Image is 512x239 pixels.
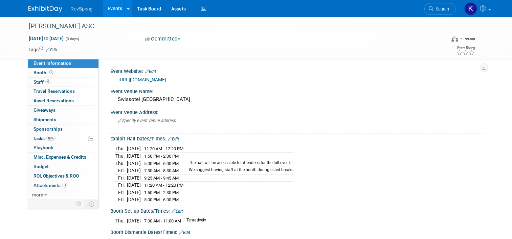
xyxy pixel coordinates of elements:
div: Event Venue Address: [110,107,484,116]
span: Booth [34,70,54,75]
div: Event Format [409,35,475,45]
span: Playbook [34,145,53,150]
span: more [32,192,43,197]
a: Tasks88% [28,134,98,143]
td: [DATE] [127,196,141,203]
div: Exhibit Hall Dates/Times: [110,134,484,142]
div: In-Person [459,36,475,42]
span: to [43,36,49,41]
td: Fri. [115,189,127,196]
a: Shipments [28,115,98,124]
td: [DATE] [127,167,141,175]
span: Booth not reserved yet [48,70,54,75]
a: Search [424,3,455,15]
span: 3 [62,183,67,188]
td: Fri. [115,167,127,175]
a: ROI, Objectives & ROO [28,171,98,181]
a: Edit [179,230,190,235]
span: Specify event venue address [118,118,176,123]
td: [DATE] [127,145,141,153]
td: Thu. [115,217,127,224]
span: Tasks [33,136,55,141]
span: Misc. Expenses & Credits [34,154,86,160]
div: Event Venue Name: [110,86,484,95]
span: (3 days) [65,37,79,41]
a: Budget [28,162,98,171]
span: Attachments [34,183,67,188]
a: [URL][DOMAIN_NAME] [118,77,166,82]
span: ROI, Objectives & ROO [34,173,79,179]
td: [DATE] [127,153,141,160]
div: Event Website: [110,66,484,75]
span: Search [433,6,449,11]
td: Tentatively [182,217,206,224]
a: Sponsorships [28,125,98,134]
span: Giveaways [34,107,55,113]
span: Staff [34,79,50,85]
td: Thu. [115,145,127,153]
div: [PERSON_NAME] ASC [26,20,437,32]
div: Booth Set-up Dates/Times: [110,206,484,215]
span: Shipments [34,117,56,122]
div: Event Rating [457,46,475,50]
span: Travel Reservations [34,88,75,94]
img: Format-Inperson.png [451,36,458,42]
td: [DATE] [127,182,141,189]
td: The hall will be accessible to attendees for the full event. [185,160,293,167]
a: Asset Reservations [28,96,98,105]
a: more [28,190,98,200]
td: [DATE] [127,174,141,182]
td: Fri. [115,196,127,203]
button: Committed [143,35,183,43]
span: 88% [46,136,55,141]
td: Fri. [115,182,127,189]
a: Giveaways [28,106,98,115]
span: [DATE] [DATE] [28,35,64,42]
a: Edit [46,48,57,52]
span: 11:20 AM - 12:20 PM [144,146,183,151]
span: 9:25 AM - 9:45 AM [144,176,179,181]
a: Edit [145,69,156,74]
span: 4 [45,79,50,84]
span: 1:50 PM - 2:30 PM [144,154,179,159]
a: Event Information [28,59,98,68]
a: Misc. Expenses & Credits [28,153,98,162]
a: Edit [168,137,179,141]
td: [DATE] [127,217,141,224]
td: Fri. [115,174,127,182]
span: Event Information [34,60,71,66]
span: 5:00 PM - 6:00 PM [144,197,179,202]
div: Booth Dismantle Dates/Times: [110,227,484,236]
a: Edit [172,209,183,214]
span: Asset Reservations [34,98,74,103]
span: 7:30 AM - 11:00 AM [144,218,181,223]
td: Tags [28,46,57,53]
span: 1:50 PM - 2:30 PM [144,190,179,195]
td: Personalize Event Tab Strip [73,200,85,208]
span: 5:00 PM - 6:00 PM [144,161,179,166]
img: Kelsey Culver [464,2,477,15]
img: ExhibitDay [28,6,62,12]
a: Booth [28,68,98,77]
td: Thu. [115,160,127,167]
td: Thu. [115,153,127,160]
span: 11:20 AM - 12:20 PM [144,183,183,188]
div: Swissotel [GEOGRAPHIC_DATA] [115,94,478,105]
span: Budget [34,164,49,169]
a: Attachments3 [28,181,98,190]
span: RevSpring [70,6,92,11]
td: We suggest having staff at the booth during listed breaks [185,167,293,175]
span: Sponsorships [34,126,63,132]
td: [DATE] [127,160,141,167]
a: Playbook [28,143,98,152]
td: [DATE] [127,189,141,196]
a: Travel Reservations [28,87,98,96]
span: 7:30 AM - 8:30 AM [144,168,179,173]
td: Toggle Event Tabs [85,200,99,208]
a: Staff4 [28,78,98,87]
